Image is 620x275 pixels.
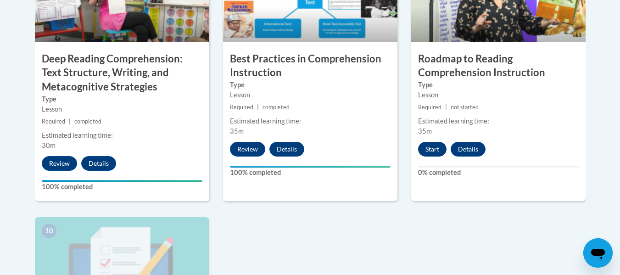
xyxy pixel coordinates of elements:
button: Details [269,142,304,157]
div: Lesson [42,104,202,114]
div: Estimated learning time: [418,116,579,126]
label: Type [230,80,391,90]
span: not started [451,104,479,111]
span: completed [74,118,101,125]
div: Lesson [418,90,579,100]
span: | [69,118,71,125]
div: Your progress [42,180,202,182]
span: Required [230,104,253,111]
label: 100% completed [42,182,202,192]
label: 100% completed [230,168,391,178]
label: 0% completed [418,168,579,178]
button: Details [81,156,116,171]
button: Start [418,142,447,157]
h3: Roadmap to Reading Comprehension Instruction [411,52,586,80]
div: Lesson [230,90,391,100]
button: Details [451,142,486,157]
span: Required [42,118,65,125]
div: Estimated learning time: [230,116,391,126]
iframe: Button to launch messaging window [583,238,613,268]
button: Review [42,156,77,171]
span: completed [263,104,290,111]
div: Estimated learning time: [42,130,202,140]
span: | [257,104,259,111]
h3: Best Practices in Comprehension Instruction [223,52,397,80]
span: 35m [230,127,244,135]
div: Your progress [230,166,391,168]
span: Required [418,104,441,111]
span: 30m [42,141,56,149]
span: | [445,104,447,111]
label: Type [42,94,202,104]
span: 35m [418,127,432,135]
button: Review [230,142,265,157]
span: 10 [42,224,56,238]
h3: Deep Reading Comprehension: Text Structure, Writing, and Metacognitive Strategies [35,52,209,94]
label: Type [418,80,579,90]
